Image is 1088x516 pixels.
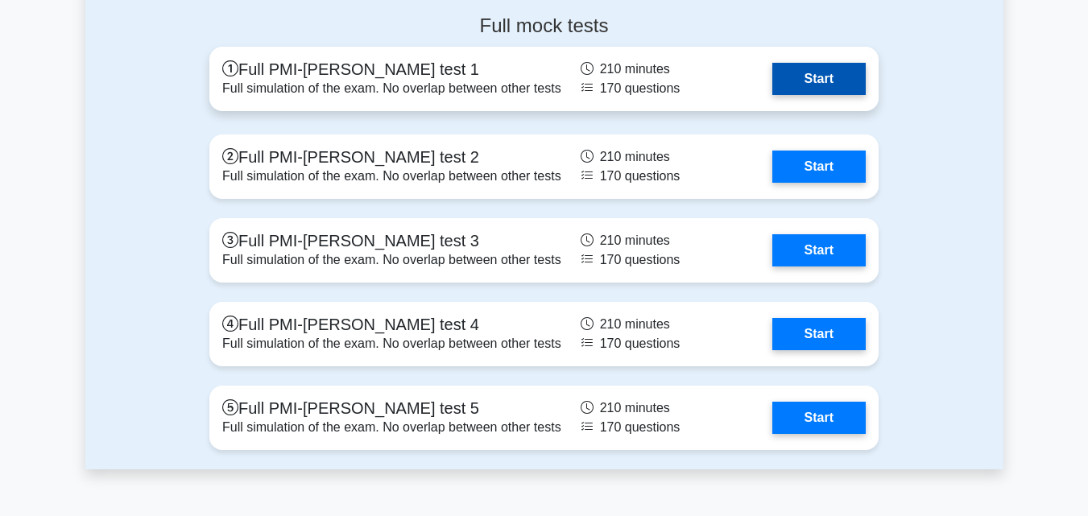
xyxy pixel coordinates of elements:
[772,234,866,266] a: Start
[772,318,866,350] a: Start
[772,402,866,434] a: Start
[772,63,866,95] a: Start
[209,14,879,38] h4: Full mock tests
[772,151,866,183] a: Start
